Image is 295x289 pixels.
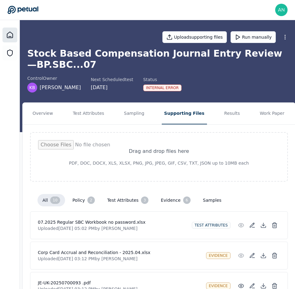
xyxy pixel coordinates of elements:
[231,31,276,43] button: Run manually
[121,103,147,124] button: Sampling
[258,250,269,261] button: Download File
[91,76,133,83] div: Next Scheduled test
[222,103,243,124] button: Results
[38,256,201,262] p: Uploaded [DATE] 03:12 PM by [PERSON_NAME]
[38,280,201,286] h4: JE-UK-20250700093 .pdf
[68,194,100,206] button: policy 2
[102,194,153,206] button: test attributes 3
[27,75,81,81] div: control Owner
[40,84,81,91] span: [PERSON_NAME]
[2,45,17,60] a: SOC
[183,196,191,204] div: 6
[269,250,280,261] button: Delete File
[38,249,201,256] h4: Corp Card Accrual and Reconciliation - 2025.04.xlsx
[141,196,148,204] div: 3
[91,84,133,91] div: [DATE]
[275,4,288,16] img: andrew+reddit@petual.ai
[38,219,187,225] h4: 07.2025 Regular SBC Workbook no password.xlsx
[87,196,95,204] div: 2
[206,252,231,259] div: evidence
[247,220,258,231] button: Add/Edit Description
[50,196,60,204] div: 10
[162,31,227,43] button: Uploadsupporting files
[29,84,35,91] span: KB
[257,103,287,124] button: Work Paper
[247,250,258,261] button: Add/Edit Description
[280,32,291,43] button: More Options
[236,220,247,231] button: Preview File (hover for quick preview, click for full view)
[38,225,187,231] p: Uploaded [DATE] 05:02 PM by [PERSON_NAME]
[269,220,280,231] button: Delete File
[192,222,231,229] div: test attributes
[258,220,269,231] button: Download File
[27,48,291,70] h1: Stock Based Compensation Journal Entry Review — BP.SBC...07
[7,6,38,14] a: Go to Dashboard
[2,28,17,42] a: Dashboard
[30,103,55,124] button: Overview
[143,76,182,83] div: Status
[37,194,65,206] button: all 10
[198,195,227,206] button: samples
[156,194,196,206] button: evidence 6
[143,84,182,91] div: Internal Error
[162,103,207,124] button: Supporting Files
[236,250,247,261] button: Preview File (hover for quick preview, click for full view)
[70,103,107,124] button: Test Attributes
